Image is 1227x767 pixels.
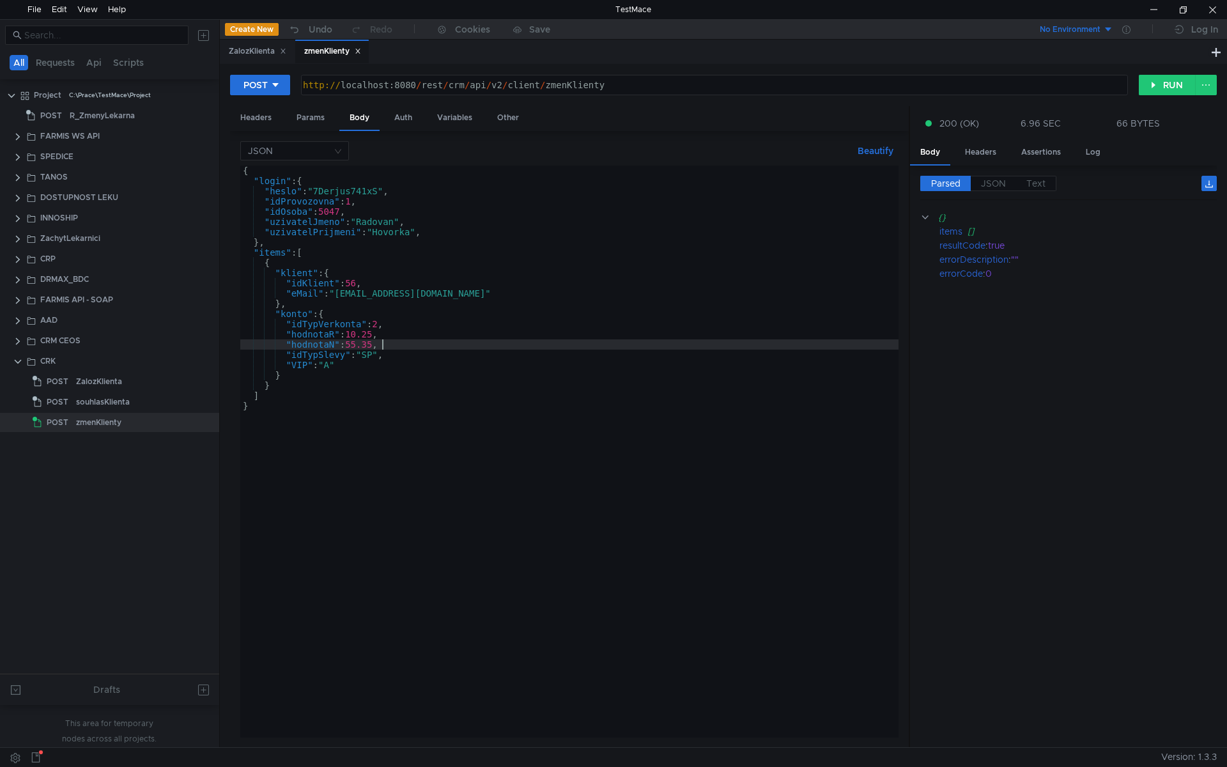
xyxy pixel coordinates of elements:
div: souhlasKlienta [76,392,130,412]
div: items [939,224,962,238]
div: POST [243,78,268,92]
div: Cookies [455,22,490,37]
span: Parsed [931,178,961,189]
div: errorDescription [939,252,1008,267]
div: {} [938,210,1199,224]
div: ZalozKlienta [76,372,122,391]
button: Api [82,55,105,70]
button: RUN [1139,75,1196,95]
span: POST [47,413,68,432]
span: JSON [981,178,1006,189]
div: errorCode [939,267,983,281]
div: CRM CEOS [40,331,81,350]
div: ZachytLekarnici [40,229,100,248]
button: Redo [341,20,401,39]
div: 0 [985,267,1202,281]
div: AAD [40,311,58,330]
div: Log [1076,141,1111,164]
input: Search... [24,28,181,42]
span: Version: 1.3.3 [1161,748,1217,766]
button: Beautify [853,143,899,159]
div: DRMAX_BDC [40,270,89,289]
div: Auth [384,106,422,130]
div: : [939,267,1217,281]
div: DOSTUPNOST LEKU [40,188,118,207]
div: FARMIS API - SOAP [40,290,113,309]
div: INNOSHIP [40,208,78,228]
button: All [10,55,28,70]
div: FARMIS WS API [40,127,100,146]
div: Variables [427,106,482,130]
div: 6.96 SEC [1021,118,1061,129]
div: : [939,238,1217,252]
div: Body [339,106,380,131]
div: Headers [230,106,282,130]
div: CRP [40,249,56,268]
div: ZalozKlienta [229,45,286,58]
button: Requests [32,55,79,70]
div: Params [286,106,335,130]
div: C:\Prace\TestMace\Project [69,86,151,105]
div: Assertions [1011,141,1071,164]
span: POST [47,372,68,391]
div: Headers [955,141,1007,164]
div: Drafts [93,682,120,697]
div: 66 BYTES [1116,118,1160,129]
div: SPEDICE [40,147,73,166]
button: No Environment [1024,19,1113,40]
div: true [988,238,1202,252]
span: 200 (OK) [939,116,979,130]
button: Scripts [109,55,148,70]
div: : [939,252,1217,267]
button: POST [230,75,290,95]
div: zmenKlienty [76,413,121,432]
span: POST [40,106,62,125]
div: resultCode [939,238,985,252]
button: Undo [279,20,341,39]
div: Project [34,86,61,105]
div: zmenKlienty [304,45,361,58]
button: Create New [225,23,279,36]
div: Other [487,106,529,130]
div: Undo [309,22,332,37]
div: Save [529,25,550,34]
div: TANOS [40,167,68,187]
div: Log In [1191,22,1218,37]
div: Redo [370,22,392,37]
div: [] [968,224,1201,238]
div: R_ZmenyLekarna [70,106,135,125]
div: CRK [40,352,56,371]
span: Text [1026,178,1046,189]
span: POST [47,392,68,412]
div: "" [1011,252,1203,267]
div: No Environment [1040,24,1100,36]
div: Body [910,141,950,166]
